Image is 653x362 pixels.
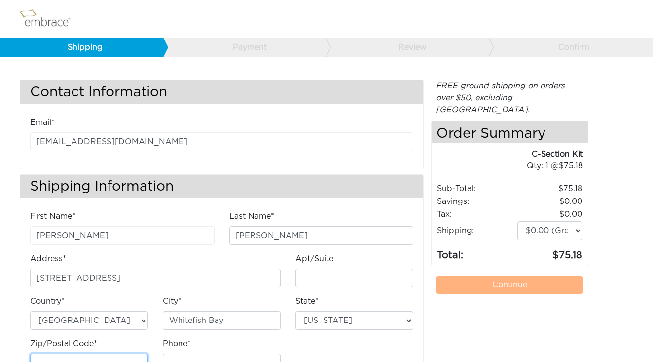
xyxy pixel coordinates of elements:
[436,241,517,263] td: Total:
[431,80,588,116] div: FREE ground shipping on orders over $50, excluding [GEOGRAPHIC_DATA].
[436,221,517,241] td: Shipping:
[326,38,489,57] a: Review
[436,195,517,208] td: Savings :
[163,295,181,307] label: City*
[517,241,582,263] td: 75.18
[517,195,582,208] td: 0.00
[517,182,582,195] td: 75.18
[30,338,97,350] label: Zip/Postal Code*
[30,295,65,307] label: Country*
[436,208,517,221] td: Tax:
[20,80,423,104] h3: Contact Information
[295,253,333,265] label: Apt/Suite
[30,117,55,128] label: Email*
[559,162,583,170] span: 75.18
[20,175,423,198] h3: Shipping Information
[436,276,583,294] a: Continue
[432,148,583,160] div: C-Section Kit
[163,338,191,350] label: Phone*
[17,6,81,31] img: logo.png
[444,160,583,172] div: 1 @
[30,253,66,265] label: Address*
[30,210,75,222] label: First Name*
[295,295,319,307] label: State*
[436,182,517,195] td: Sub-Total:
[229,210,274,222] label: Last Name*
[517,208,582,221] td: 0.00
[432,121,588,143] h4: Order Summary
[163,38,326,57] a: Payment
[488,38,652,57] a: Confirm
